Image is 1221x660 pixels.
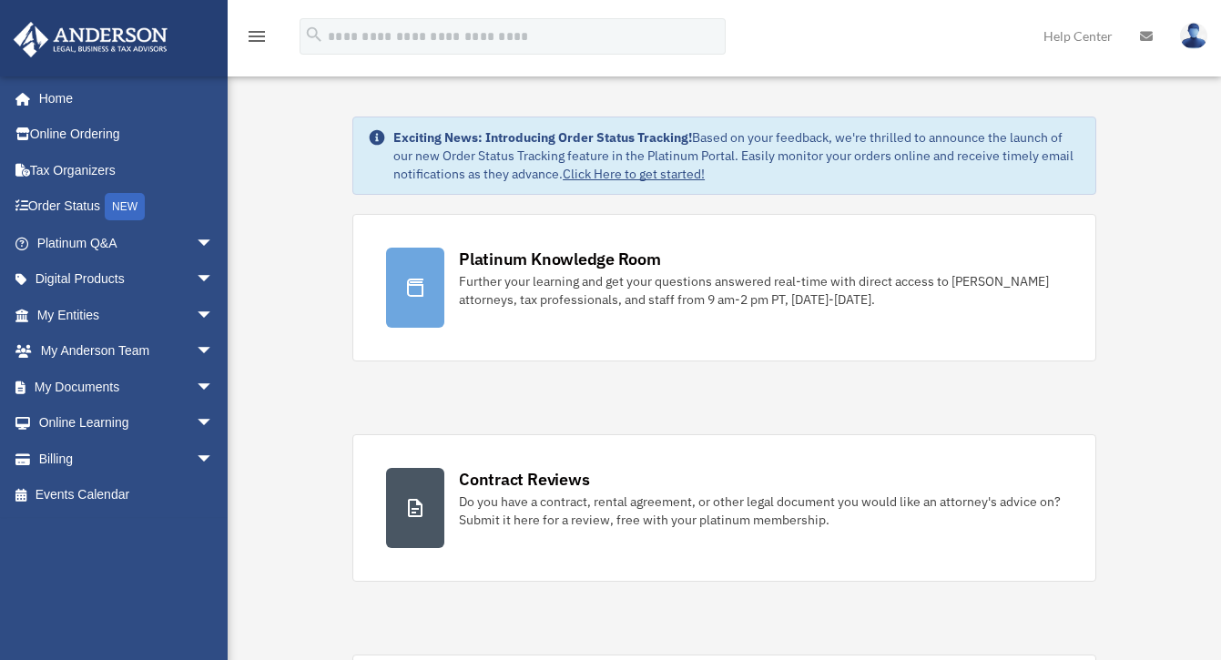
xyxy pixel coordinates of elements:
[8,22,173,57] img: Anderson Advisors Platinum Portal
[13,261,241,298] a: Digital Productsarrow_drop_down
[13,80,232,117] a: Home
[393,128,1081,183] div: Based on your feedback, we're thrilled to announce the launch of our new Order Status Tracking fe...
[13,405,241,442] a: Online Learningarrow_drop_down
[13,225,241,261] a: Platinum Q&Aarrow_drop_down
[563,166,705,182] a: Click Here to get started!
[13,188,241,226] a: Order StatusNEW
[352,434,1096,582] a: Contract Reviews Do you have a contract, rental agreement, or other legal document you would like...
[196,333,232,371] span: arrow_drop_down
[246,25,268,47] i: menu
[459,248,661,270] div: Platinum Knowledge Room
[196,369,232,406] span: arrow_drop_down
[13,297,241,333] a: My Entitiesarrow_drop_down
[196,261,232,299] span: arrow_drop_down
[196,225,232,262] span: arrow_drop_down
[352,214,1096,361] a: Platinum Knowledge Room Further your learning and get your questions answered real-time with dire...
[13,369,241,405] a: My Documentsarrow_drop_down
[13,441,241,477] a: Billingarrow_drop_down
[13,477,241,513] a: Events Calendar
[196,297,232,334] span: arrow_drop_down
[459,468,589,491] div: Contract Reviews
[105,193,145,220] div: NEW
[304,25,324,45] i: search
[459,492,1063,529] div: Do you have a contract, rental agreement, or other legal document you would like an attorney's ad...
[196,441,232,478] span: arrow_drop_down
[459,272,1063,309] div: Further your learning and get your questions answered real-time with direct access to [PERSON_NAM...
[196,405,232,442] span: arrow_drop_down
[13,117,241,153] a: Online Ordering
[1180,23,1207,49] img: User Pic
[13,333,241,370] a: My Anderson Teamarrow_drop_down
[393,129,692,146] strong: Exciting News: Introducing Order Status Tracking!
[246,32,268,47] a: menu
[13,152,241,188] a: Tax Organizers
